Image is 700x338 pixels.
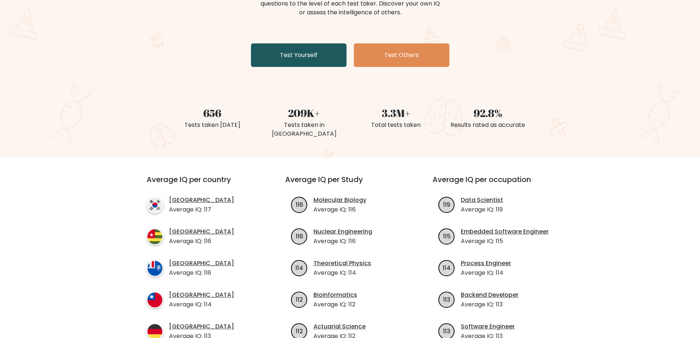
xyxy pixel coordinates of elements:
[263,105,346,121] div: 209K+
[443,295,450,303] text: 113
[443,263,450,272] text: 114
[461,237,549,246] p: Average IQ: 115
[354,43,449,67] a: Test Others
[295,263,303,272] text: 114
[461,322,515,331] a: Software Engineer
[147,197,163,213] img: country
[169,227,234,236] a: [GEOGRAPHIC_DATA]
[355,121,438,129] div: Total tests taken
[446,105,530,121] div: 92.8%
[296,232,303,240] text: 116
[147,292,163,308] img: country
[446,121,530,129] div: Results rated as accurate
[443,200,450,209] text: 119
[169,322,234,331] a: [GEOGRAPHIC_DATA]
[313,300,357,309] p: Average IQ: 112
[251,43,347,67] a: Test Yourself
[443,232,450,240] text: 115
[443,327,450,335] text: 113
[461,268,511,277] p: Average IQ: 114
[313,291,357,299] a: Bioinformatics
[169,300,234,309] p: Average IQ: 114
[169,237,234,246] p: Average IQ: 116
[313,237,372,246] p: Average IQ: 116
[461,259,511,268] a: Process Engineer
[461,205,503,214] p: Average IQ: 119
[171,105,254,121] div: 656
[461,300,518,309] p: Average IQ: 113
[171,121,254,129] div: Tests taken [DATE]
[313,259,371,268] a: Theoretical Physics
[313,268,371,277] p: Average IQ: 114
[296,295,303,303] text: 112
[461,227,549,236] a: Embedded Software Engineer
[169,268,234,277] p: Average IQ: 116
[147,260,163,277] img: country
[169,205,234,214] p: Average IQ: 117
[432,175,562,193] h3: Average IQ per occupation
[285,175,415,193] h3: Average IQ per Study
[169,259,234,268] a: [GEOGRAPHIC_DATA]
[461,291,518,299] a: Backend Developer
[313,196,366,204] a: Molecular Biology
[169,291,234,299] a: [GEOGRAPHIC_DATA]
[313,227,372,236] a: Nuclear Engineering
[169,196,234,204] a: [GEOGRAPHIC_DATA]
[313,322,366,331] a: Actuarial Science
[461,196,503,204] a: Data Scientist
[263,121,346,138] div: Tests taken in [GEOGRAPHIC_DATA]
[296,200,303,209] text: 116
[296,327,303,335] text: 112
[355,105,438,121] div: 3.3M+
[147,228,163,245] img: country
[147,175,259,193] h3: Average IQ per country
[313,205,366,214] p: Average IQ: 116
